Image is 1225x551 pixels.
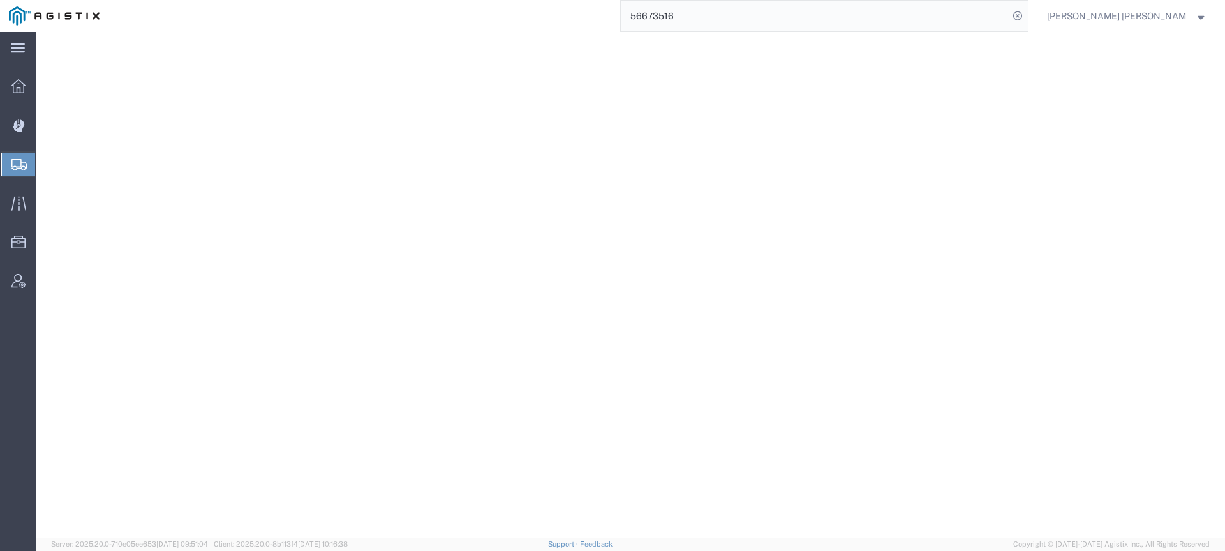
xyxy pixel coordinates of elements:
span: [DATE] 10:16:38 [298,540,348,548]
a: Feedback [580,540,612,548]
span: [DATE] 09:51:04 [156,540,208,548]
span: Kayte Bray Dogali [1047,9,1187,23]
span: Copyright © [DATE]-[DATE] Agistix Inc., All Rights Reserved [1013,539,1210,550]
img: logo [9,6,100,26]
span: Server: 2025.20.0-710e05ee653 [51,540,208,548]
a: Support [548,540,580,548]
input: Search for shipment number, reference number [621,1,1009,31]
iframe: FS Legacy Container [36,32,1225,538]
span: Client: 2025.20.0-8b113f4 [214,540,348,548]
button: [PERSON_NAME] [PERSON_NAME] [1046,8,1207,24]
